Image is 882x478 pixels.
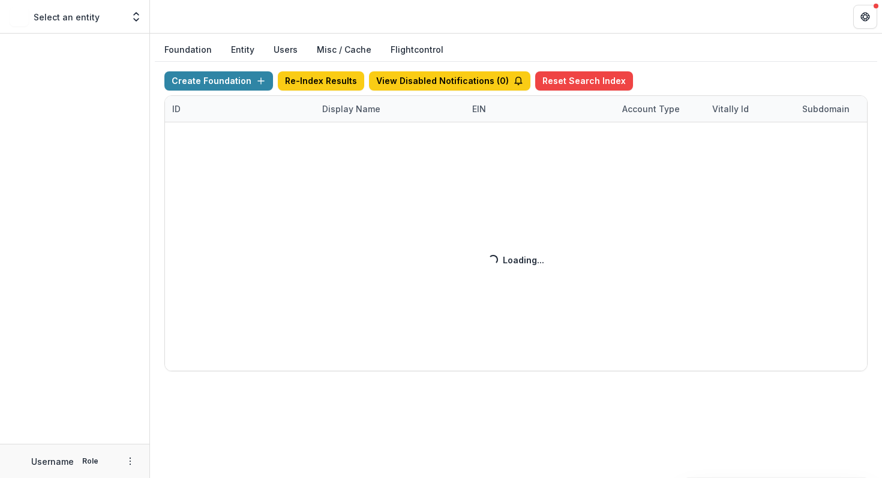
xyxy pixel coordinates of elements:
[155,38,221,62] button: Foundation
[221,38,264,62] button: Entity
[853,5,877,29] button: Get Help
[79,456,102,467] p: Role
[34,11,100,23] p: Select an entity
[264,38,307,62] button: Users
[307,38,381,62] button: Misc / Cache
[391,43,443,56] a: Flightcontrol
[128,5,145,29] button: Open entity switcher
[31,455,74,468] p: Username
[123,454,137,468] button: More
